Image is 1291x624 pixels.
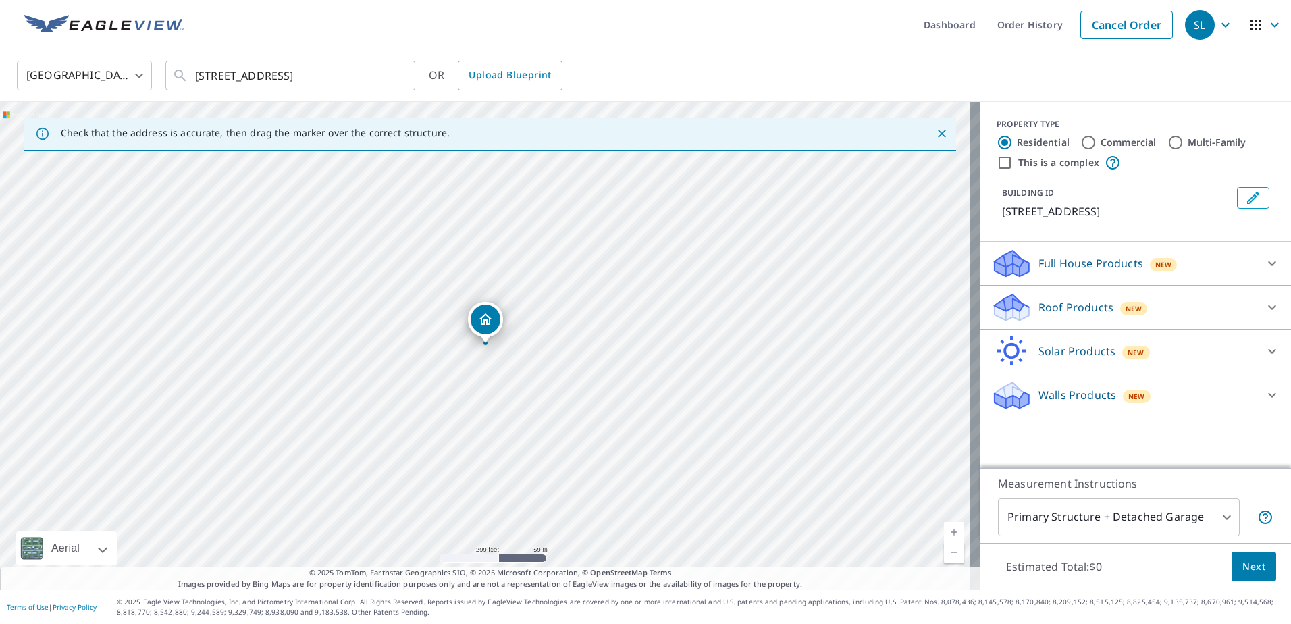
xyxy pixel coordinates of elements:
div: SL [1185,10,1215,40]
button: Edit building 1 [1237,187,1269,209]
p: [STREET_ADDRESS] [1002,203,1232,219]
span: New [1155,259,1172,270]
a: Current Level 17, Zoom In [944,522,964,542]
p: | [7,603,97,611]
input: Search by address or latitude-longitude [195,57,388,95]
p: © 2025 Eagle View Technologies, Inc. and Pictometry International Corp. All Rights Reserved. Repo... [117,597,1284,617]
div: Dropped pin, building 1, Residential property, 4926 27A AVE NW EDMONTON AB T6L6B3 [468,302,503,344]
div: Full House ProductsNew [991,247,1280,280]
div: Roof ProductsNew [991,291,1280,323]
a: Upload Blueprint [458,61,562,90]
button: Next [1232,552,1276,582]
p: Estimated Total: $0 [995,552,1113,581]
span: © 2025 TomTom, Earthstar Geographics SIO, © 2025 Microsoft Corporation, © [309,567,672,579]
button: Close [933,125,951,142]
div: PROPERTY TYPE [997,118,1275,130]
div: Walls ProductsNew [991,379,1280,411]
img: EV Logo [24,15,184,35]
a: OpenStreetMap [590,567,647,577]
p: Roof Products [1038,299,1113,315]
a: Terms of Use [7,602,49,612]
label: Commercial [1101,136,1157,149]
label: Residential [1017,136,1070,149]
p: Solar Products [1038,343,1115,359]
div: Aerial [47,531,84,565]
label: This is a complex [1018,156,1099,170]
span: New [1126,303,1142,314]
span: New [1128,347,1144,358]
span: Upload Blueprint [469,67,551,84]
div: Solar ProductsNew [991,335,1280,367]
span: Next [1242,558,1265,575]
a: Cancel Order [1080,11,1173,39]
p: Measurement Instructions [998,475,1273,492]
p: Full House Products [1038,255,1143,271]
span: Your report will include the primary structure and a detached garage if one exists. [1257,509,1273,525]
p: Walls Products [1038,387,1116,403]
span: New [1128,391,1145,402]
div: Aerial [16,531,117,565]
label: Multi-Family [1188,136,1246,149]
p: Check that the address is accurate, then drag the marker over the correct structure. [61,127,450,139]
p: BUILDING ID [1002,187,1054,199]
a: Privacy Policy [53,602,97,612]
div: OR [429,61,562,90]
a: Terms [650,567,672,577]
a: Current Level 17, Zoom Out [944,542,964,563]
div: [GEOGRAPHIC_DATA] [17,57,152,95]
div: Primary Structure + Detached Garage [998,498,1240,536]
